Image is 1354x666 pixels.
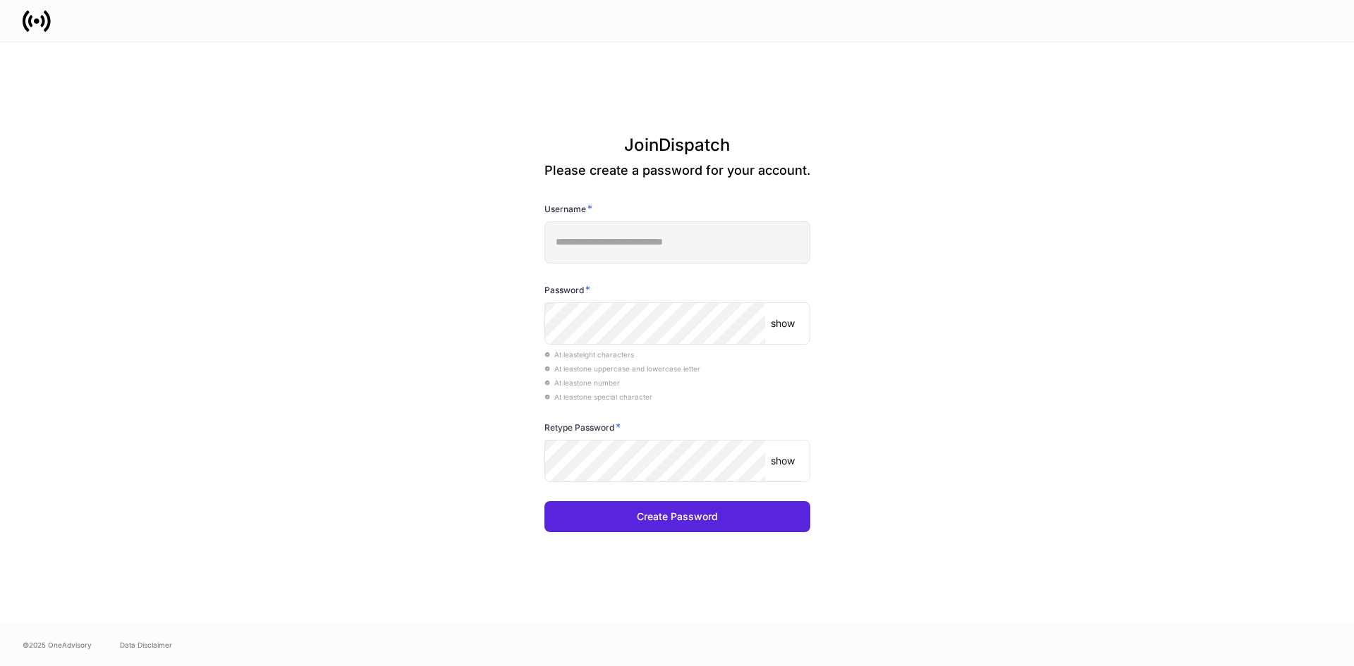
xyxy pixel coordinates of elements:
[23,639,92,650] span: © 2025 OneAdvisory
[544,501,810,532] button: Create Password
[771,454,795,468] p: show
[544,364,700,373] span: At least one uppercase and lowercase letter
[544,378,620,387] span: At least one number
[544,283,590,297] h6: Password
[544,420,621,434] h6: Retype Password
[120,639,172,650] a: Data Disclaimer
[544,162,810,179] p: Please create a password for your account.
[637,510,718,524] div: Create Password
[544,134,810,162] h3: Join Dispatch
[544,350,634,359] span: At least eight characters
[771,316,795,331] p: show
[544,393,652,401] span: At least one special character
[544,202,592,216] h6: Username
